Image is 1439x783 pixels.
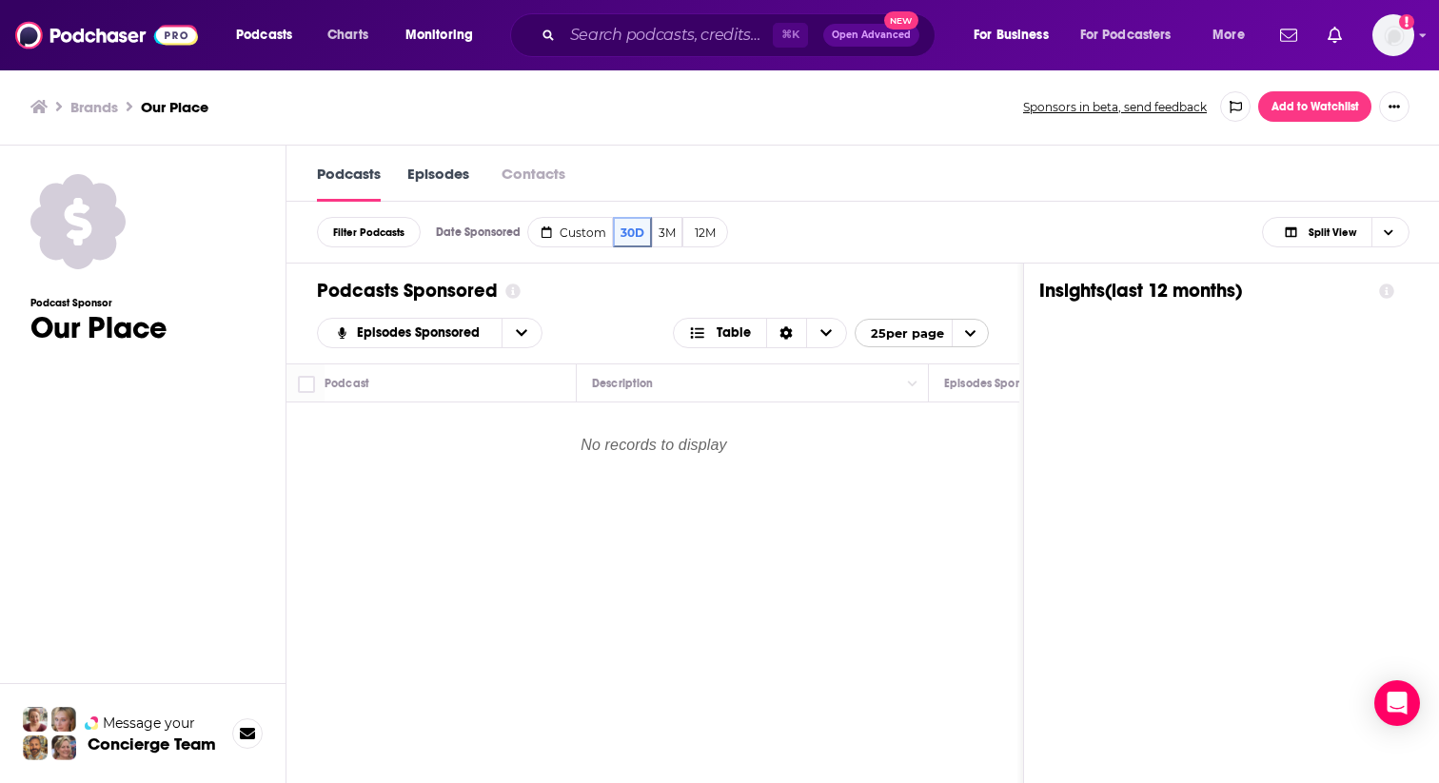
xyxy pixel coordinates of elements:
span: More [1212,22,1245,49]
h3: Concierge Team [88,734,216,754]
button: open menu [960,20,1073,50]
img: Jon Profile [23,735,48,760]
button: Contacts [496,164,571,184]
button: Show profile menu [1372,14,1414,56]
button: open menu [223,20,317,50]
h2: Choose List sort [317,318,579,348]
span: Split View [1309,227,1356,238]
span: Table [717,326,751,340]
img: Podchaser - Follow, Share and Rate Podcasts [15,17,198,53]
button: open menu [392,20,498,50]
span: Filter Podcasts [333,227,404,238]
span: 25 per page [856,319,944,348]
h3: Podcast Sponsor [30,297,168,309]
a: Show notifications dropdown [1272,19,1305,51]
span: New [884,11,918,29]
button: Custom [527,217,613,247]
img: Sydney Profile [23,707,48,732]
span: Podcasts [236,22,292,49]
div: Search podcasts, credits, & more... [528,13,954,57]
button: Filter Podcasts [317,217,421,247]
img: Jules Profile [51,707,76,732]
img: User Profile [1372,14,1414,56]
span: For Business [974,22,1049,49]
a: Brands [70,98,118,116]
span: Logged in as KevinZ [1372,14,1414,56]
span: Custom [560,225,606,240]
div: Episodes Sponsored [944,372,1052,395]
h1: Insights [1039,279,1364,303]
span: ⌘ K [773,23,808,48]
div: Description [592,372,653,395]
div: Sort Direction [766,319,806,347]
span: Charts [327,22,368,49]
a: Episodes [407,164,469,202]
div: Podcast [325,372,369,395]
h1: Podcasts Sponsored [317,279,498,303]
button: Show More Button [1379,91,1409,122]
button: Choose View [673,318,847,348]
h1: Our Place [30,309,168,346]
a: Podcasts [317,164,381,202]
button: Open AdvancedNew [823,24,919,47]
button: open menu [855,319,989,347]
h4: Date Sponsored [436,225,521,239]
button: Sponsors in beta, send feedback [1017,99,1212,115]
a: Charts [315,20,380,50]
span: ( last 12 months ) [1105,279,1242,303]
span: Episodes Sponsored [357,326,486,340]
p: No records to display [287,403,1020,497]
span: Open Advanced [832,30,911,40]
input: Search podcasts, credits, & more... [562,20,773,50]
img: Barbara Profile [51,735,76,760]
span: For Podcasters [1080,22,1172,49]
h3: Our Place [141,98,208,116]
button: open menu [502,319,542,347]
button: open menu [1199,20,1269,50]
span: Message your [103,714,195,733]
span: Monitoring [405,22,473,49]
a: Show notifications dropdown [1320,19,1350,51]
a: Contacts [496,164,571,202]
button: 30D [613,217,652,247]
button: Add to Watchlist [1258,91,1371,122]
button: 3M [652,217,682,247]
button: open menu [1068,20,1199,50]
button: Column Actions [901,373,924,396]
div: Open Intercom Messenger [1374,680,1420,726]
button: open menu [318,326,502,340]
svg: Add a profile image [1399,14,1414,29]
button: 12M [682,217,728,247]
button: Choose View [1262,217,1409,247]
